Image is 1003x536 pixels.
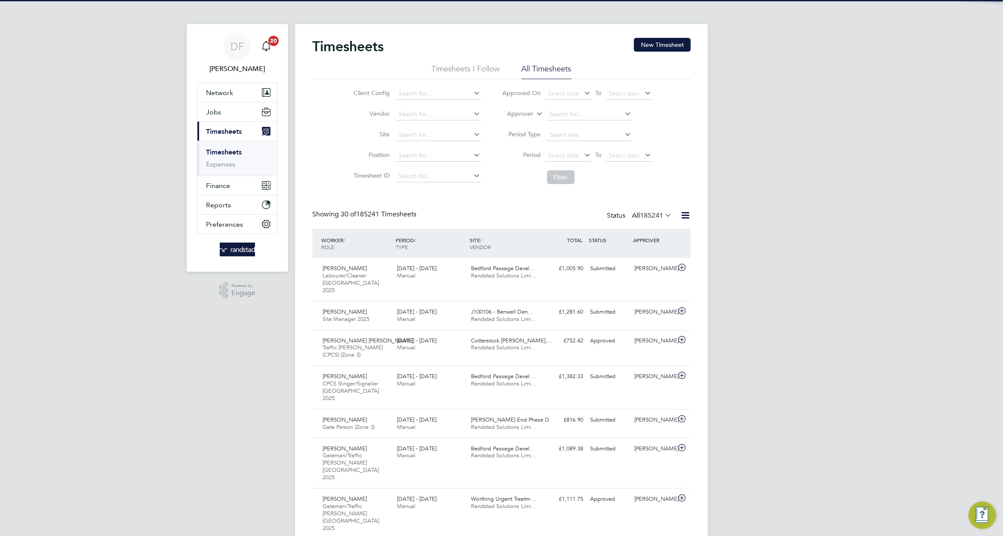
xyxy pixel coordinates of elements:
label: Position [351,151,390,159]
span: Timesheets [206,127,242,136]
div: [PERSON_NAME] [631,442,676,456]
span: [PERSON_NAME] [323,373,367,380]
span: / [414,237,416,243]
span: [DATE] - [DATE] [397,495,437,502]
span: 30 of [341,210,356,219]
span: [DATE] - [DATE] [397,416,437,423]
div: Submitted [587,442,631,456]
span: Randstad Solutions Limi… [471,502,537,510]
span: Powered by [231,282,255,290]
div: WORKER [319,232,394,255]
span: Manual [397,380,415,387]
span: Randstad Solutions Limi… [471,272,537,279]
div: Showing [312,210,418,219]
span: VENDOR [470,243,491,250]
input: Search for... [396,129,481,141]
span: Bedford Passage Devel… [471,265,535,272]
span: Dan Fitton [197,64,278,74]
div: [PERSON_NAME] [631,305,676,319]
span: [PERSON_NAME] [323,445,367,452]
a: Go to home page [197,243,278,256]
div: STATUS [587,232,631,248]
div: £1,089.38 [542,442,587,456]
span: Randstad Solutions Limi… [471,423,537,431]
span: Finance [206,182,230,190]
span: To [593,87,604,99]
span: [DATE] - [DATE] [397,308,437,315]
div: Status [607,210,674,222]
label: Approved On [502,89,541,97]
div: Submitted [587,370,631,384]
input: Search for... [396,150,481,162]
a: Go to account details [197,33,278,74]
span: Gateman/Traffic [PERSON_NAME] [GEOGRAPHIC_DATA] 2025 [323,452,379,481]
span: Labourer/Cleaner [GEOGRAPHIC_DATA] 2025 [323,272,379,294]
span: Randstad Solutions Limi… [471,380,537,387]
li: All Timesheets [522,64,572,79]
div: [PERSON_NAME] [631,334,676,348]
input: Select one [547,129,632,141]
span: ROLE [321,243,334,250]
span: CPCS Slinger/Signaller [GEOGRAPHIC_DATA] 2025 [323,380,379,402]
nav: Main navigation [187,24,288,272]
div: £752.42 [542,334,587,348]
span: Randstad Solutions Limi… [471,344,537,351]
button: New Timesheet [634,38,691,52]
div: [PERSON_NAME] [631,262,676,276]
span: Site Manager 2025 [323,315,369,323]
div: SITE [468,232,542,255]
span: Select date [609,89,640,97]
span: [DATE] - [DATE] [397,337,437,344]
span: Gateman/Traffic [PERSON_NAME] [GEOGRAPHIC_DATA] 2025 [323,502,379,532]
label: Site [351,130,390,138]
span: Cotterstock [PERSON_NAME],… [471,337,553,344]
span: Manual [397,423,415,431]
span: Jobs [206,108,221,116]
span: TOTAL [567,237,582,243]
span: Reports [206,201,231,209]
label: Period Type [502,130,541,138]
div: Approved [587,492,631,506]
span: Select date [609,151,640,159]
div: APPROVER [631,232,676,248]
span: [PERSON_NAME] [323,265,367,272]
input: Search for... [396,170,481,182]
span: To [593,149,604,160]
label: Vendor [351,110,390,117]
span: Traffic [PERSON_NAME] (CPCS) (Zone 3) [323,344,383,358]
span: Bedford Passage Devel… [471,445,535,452]
span: Select date [548,89,579,97]
input: Search for... [396,108,481,120]
span: Randstad Solutions Limi… [471,315,537,323]
div: £1,281.60 [542,305,587,319]
span: [PERSON_NAME] [323,416,367,423]
div: £816.90 [542,413,587,427]
a: Timesheets [206,148,242,156]
span: Randstad Solutions Limi… [471,452,537,459]
button: Filter [547,170,575,184]
span: TYPE [396,243,408,250]
div: £1,005.90 [542,262,587,276]
span: Manual [397,452,415,459]
span: Preferences [206,220,243,228]
button: Engage Resource Center [969,502,996,529]
div: Submitted [587,262,631,276]
div: PERIOD [394,232,468,255]
span: [DATE] - [DATE] [397,445,437,452]
span: 185241 Timesheets [341,210,416,219]
span: [PERSON_NAME] [PERSON_NAME] [323,337,413,344]
span: Manual [397,315,415,323]
span: Gate Person (Zone 3) [323,423,375,431]
label: All [632,211,672,220]
span: [PERSON_NAME] [323,308,367,315]
h2: Timesheets [312,38,384,55]
div: [PERSON_NAME] [631,492,676,506]
span: 185241 [640,211,663,220]
span: J100106 - Benwell Den… [471,308,534,315]
label: Approver [495,110,534,118]
div: Submitted [587,413,631,427]
span: [PERSON_NAME] [323,495,367,502]
span: Select date [548,151,579,159]
span: / [343,237,345,243]
span: Manual [397,272,415,279]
